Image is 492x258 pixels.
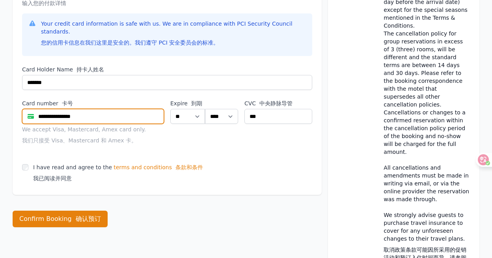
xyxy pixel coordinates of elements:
label: Card Holder Name [22,65,312,73]
font: 到期 [191,100,202,107]
font: 持卡人姓名 [76,66,104,73]
label: CVC [244,99,312,107]
span: terms and conditions [114,163,203,185]
font: 我们只接受 Visa、Mastercard 和 Amex 卡。 [22,137,137,144]
label: . [205,99,238,107]
div: Your credit card information is safe with us. We are in compliance with PCI Security Council stan... [41,20,306,50]
font: 您的信用卡信息在我们这里是安全的。我们遵守 PCI 安全委员会的标准。 [41,39,219,46]
button: Confirm Booking 确认预订 [13,211,108,227]
font: 条款和条件 [175,164,203,170]
font: 确认预订 [76,215,101,222]
font: 我已阅读并同意 [33,175,72,181]
label: I have read and agree to the [33,164,112,181]
font: 卡号 [62,100,73,107]
label: Expire [170,99,205,107]
label: Card number [22,99,164,107]
div: We accept Visa, Mastercard, Amex card only. [22,125,164,148]
font: 中央静脉导管 [259,100,293,107]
